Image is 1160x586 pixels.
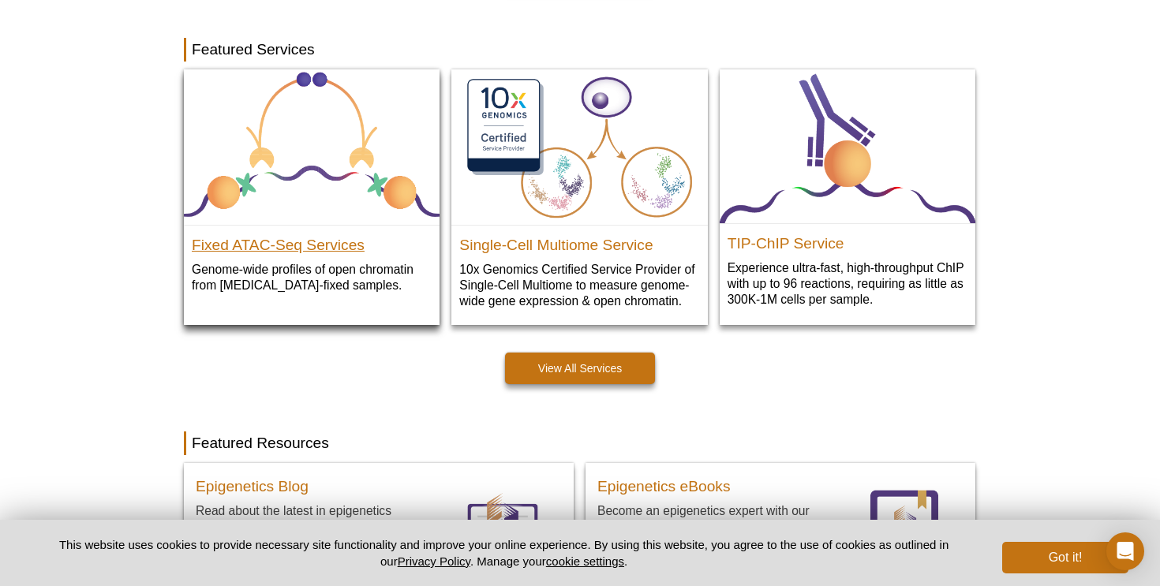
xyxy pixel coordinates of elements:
[192,230,432,253] h2: Fixed ATAC-Seq Services
[196,479,309,495] h3: Epigenetics Blog
[597,479,731,495] h3: Epigenetics eBooks
[720,69,975,324] a: TIP-ChIP Service TIP-ChIP Service Experience ultra-fast, high-throughput ChIP with up to 96 react...
[451,69,707,326] a: Single-Cell Multiome Servicee Single-Cell Multiome Service 10x Genomics Certified Service Provide...
[184,38,976,62] h2: Featured Services
[728,259,967,308] p: Experience ultra-fast, high-throughput ChIP with up to 96 reactions, requiring as little as 300K-...
[1002,542,1128,573] button: Got it!
[451,69,707,226] img: Single-Cell Multiome Servicee
[196,502,432,535] p: Read about the latest in epigenetics research.
[192,261,432,293] p: Genome-wide profiles of open chromatin from [MEDICAL_DATA]-fixed samples.
[184,431,976,455] h2: Featured Resources
[398,554,470,568] a: Privacy Policy
[196,475,309,502] a: Epigenetics Blog
[720,69,975,224] img: TIP-ChIP Service
[728,228,967,252] h2: TIP-ChIP Service
[1106,532,1144,570] div: Open Intercom Messenger
[32,536,976,569] p: This website uses cookies to provide necessary site functionality and improve your online experie...
[184,69,440,310] a: Fixed ATAC-Seq Services Fixed ATAC-Seq Services Genome-wide profiles of open chromatin from [MEDI...
[459,261,699,309] p: 10x Genomics Certified Service Provider of Single-Cell Multiome to measure genome-wide gene expre...
[546,554,624,568] button: cookie settings
[184,69,440,226] img: Fixed ATAC-Seq Services
[505,353,655,384] a: View All Services
[459,230,699,253] h2: Single-Cell Multiome Service
[597,502,833,535] p: Become an epigenetics expert with our free eBooks.
[597,475,731,502] a: Epigenetics eBooks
